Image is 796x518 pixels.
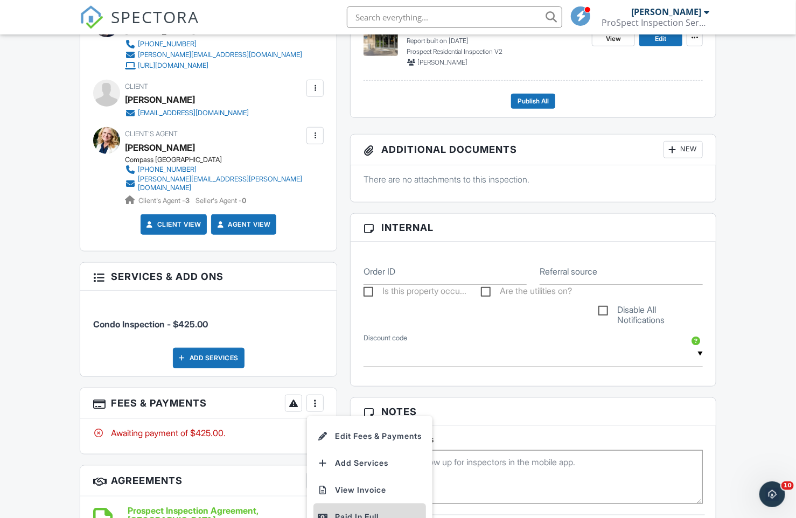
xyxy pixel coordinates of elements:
[364,434,703,445] h5: Inspector Notes
[540,265,597,277] label: Referral source
[347,6,562,28] input: Search everything...
[125,156,313,164] div: Compass [GEOGRAPHIC_DATA]
[664,141,703,158] div: New
[364,333,407,343] label: Discount code
[242,197,246,205] strong: 0
[364,173,703,185] p: There are no attachments to this inspection.
[351,214,716,242] h3: Internal
[138,175,304,192] div: [PERSON_NAME][EMAIL_ADDRESS][PERSON_NAME][DOMAIN_NAME]
[598,305,703,318] label: Disable All Notifications
[759,481,785,507] iframe: Intercom live chat
[125,60,302,71] a: [URL][DOMAIN_NAME]
[195,197,246,205] span: Seller's Agent -
[364,265,395,277] label: Order ID
[138,165,197,174] div: [PHONE_NUMBER]
[125,175,304,192] a: [PERSON_NAME][EMAIL_ADDRESS][PERSON_NAME][DOMAIN_NAME]
[93,319,208,330] span: Condo Inspection - $425.00
[138,40,197,48] div: [PHONE_NUMBER]
[144,219,201,230] a: Client View
[138,197,191,205] span: Client's Agent -
[80,466,337,496] h3: Agreements
[125,108,249,118] a: [EMAIL_ADDRESS][DOMAIN_NAME]
[364,286,466,299] label: Is this property occupied?
[185,197,190,205] strong: 3
[125,92,195,108] div: [PERSON_NAME]
[351,135,716,165] h3: Additional Documents
[125,50,302,60] a: [PERSON_NAME][EMAIL_ADDRESS][DOMAIN_NAME]
[80,263,337,291] h3: Services & Add ons
[138,109,249,117] div: [EMAIL_ADDRESS][DOMAIN_NAME]
[80,388,337,419] h3: Fees & Payments
[215,219,270,230] a: Agent View
[93,299,324,339] li: Service: Condo Inspection
[111,5,199,28] span: SPECTORA
[138,51,302,59] div: [PERSON_NAME][EMAIL_ADDRESS][DOMAIN_NAME]
[631,6,701,17] div: [PERSON_NAME]
[80,15,199,37] a: SPECTORA
[781,481,794,490] span: 10
[481,286,572,299] label: Are the utilities on?
[138,61,208,70] div: [URL][DOMAIN_NAME]
[125,164,304,175] a: [PHONE_NUMBER]
[602,17,709,28] div: ProSpect Inspection Services, LLC
[125,39,302,50] a: [PHONE_NUMBER]
[125,82,148,90] span: Client
[80,5,103,29] img: The Best Home Inspection Software - Spectora
[125,139,195,156] a: [PERSON_NAME]
[351,398,716,426] h3: Notes
[173,348,245,368] div: Add Services
[93,427,324,439] div: Awaiting payment of $425.00.
[125,130,178,138] span: Client's Agent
